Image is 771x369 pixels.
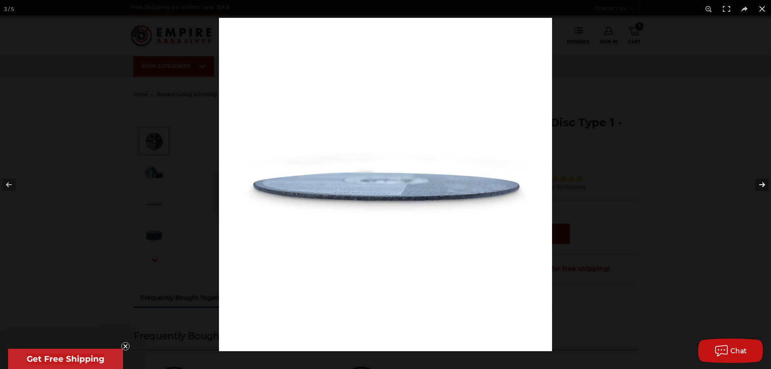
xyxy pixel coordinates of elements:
button: Chat [698,339,763,363]
span: Chat [731,347,747,355]
div: Get Free ShippingClose teaser [8,349,123,369]
span: Get Free Shipping [27,354,104,364]
button: Close teaser [121,342,130,350]
button: Next (arrow right) [743,164,771,205]
img: 4.5_Inch_.06_cut_off_wheel__01817.1702321782.JPG [219,18,552,351]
